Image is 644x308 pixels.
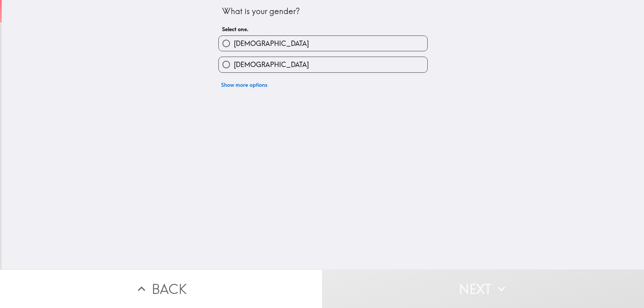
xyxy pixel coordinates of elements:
div: What is your gender? [222,6,424,17]
button: Next [322,269,644,308]
span: [DEMOGRAPHIC_DATA] [234,60,309,69]
button: [DEMOGRAPHIC_DATA] [219,57,427,72]
button: [DEMOGRAPHIC_DATA] [219,36,427,51]
h6: Select one. [222,25,424,33]
span: [DEMOGRAPHIC_DATA] [234,39,309,48]
button: Show more options [218,78,270,91]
